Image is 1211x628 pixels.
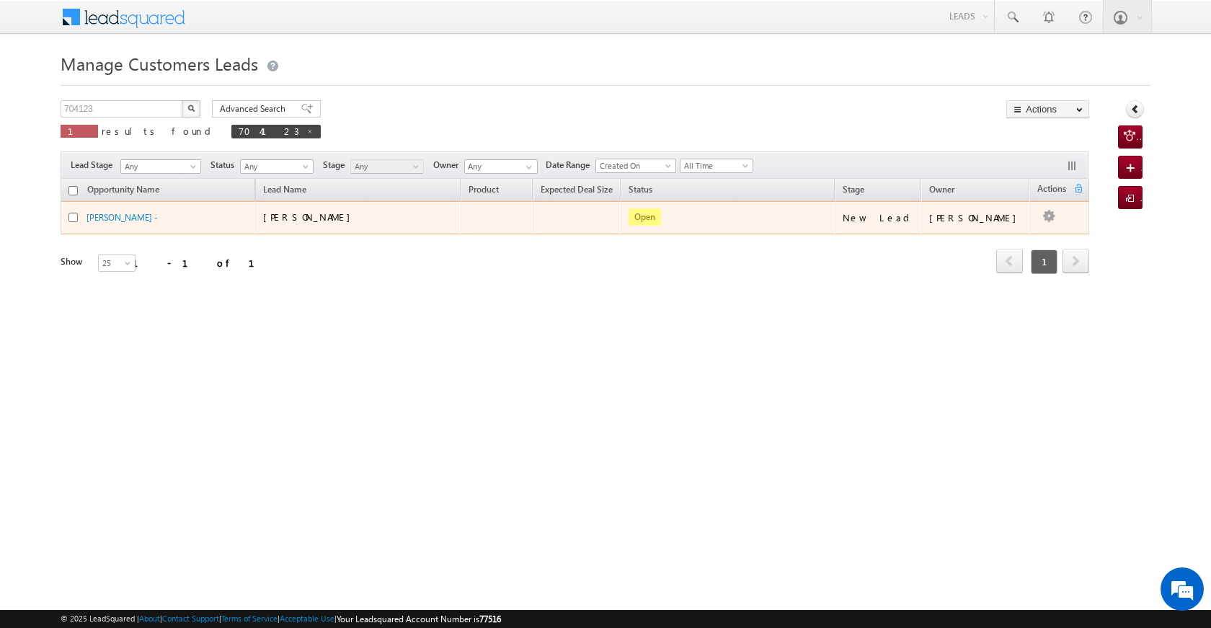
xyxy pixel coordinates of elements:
span: Any [241,160,309,173]
a: Status [621,182,660,200]
div: 1 - 1 of 1 [133,255,272,271]
a: Any [350,159,424,174]
a: next [1063,250,1089,273]
span: Stage [323,159,350,172]
a: Terms of Service [221,614,278,623]
span: results found [102,125,216,137]
a: Show All Items [518,160,536,174]
a: Acceptable Use [280,614,334,623]
span: Product [469,184,499,195]
a: Expected Deal Size [533,182,620,200]
a: Any [240,159,314,174]
span: 77516 [479,614,501,624]
span: Stage [843,184,864,195]
span: Opportunity Name [87,184,159,195]
span: Any [121,160,196,173]
span: © 2025 LeadSquared | | | | | [61,612,501,626]
span: prev [996,249,1023,273]
a: 25 [98,255,136,272]
span: All Time [680,159,749,172]
button: Actions [1006,100,1089,118]
a: All Time [680,159,753,173]
span: Actions [1030,181,1073,200]
span: 704123 [239,125,299,137]
a: Any [120,159,201,174]
a: prev [996,250,1023,273]
span: Date Range [546,159,595,172]
span: Expected Deal Size [541,184,613,195]
span: 25 [99,257,137,270]
div: Show [61,255,86,268]
a: Opportunity Name [80,182,167,200]
span: Created On [596,159,671,172]
a: Created On [595,159,676,173]
div: New Lead [843,211,915,224]
span: 1 [68,125,91,137]
div: [PERSON_NAME] [929,211,1024,224]
a: Contact Support [162,614,219,623]
input: Type to Search [464,159,538,174]
span: Any [351,160,420,173]
span: Manage Customers Leads [61,52,258,75]
span: next [1063,249,1089,273]
span: Your Leadsquared Account Number is [337,614,501,624]
span: 1 [1031,249,1057,274]
span: Status [210,159,240,172]
span: Lead Stage [71,159,118,172]
a: Stage [835,182,871,200]
span: Advanced Search [220,102,290,115]
input: Check all records [68,186,78,195]
span: [PERSON_NAME] [263,211,358,223]
span: Open [629,208,661,226]
span: Owner [433,159,464,172]
img: Search [187,105,195,112]
a: About [139,614,160,623]
span: Owner [929,184,954,195]
a: [PERSON_NAME] - [86,212,158,223]
span: Lead Name [256,182,314,200]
